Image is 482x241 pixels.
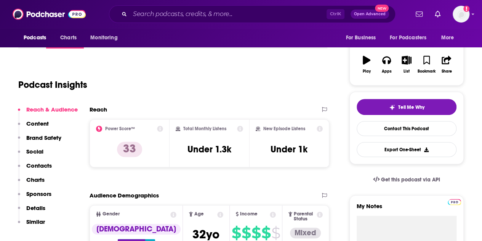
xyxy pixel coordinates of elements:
[117,142,142,157] p: 33
[251,227,261,239] span: $
[263,126,305,131] h2: New Episode Listens
[90,32,117,43] span: Monitoring
[26,106,78,113] p: Reach & Audience
[404,69,410,74] div: List
[187,144,231,155] h3: Under 1.3k
[102,212,120,217] span: Gender
[354,12,386,16] span: Open Advanced
[85,31,127,45] button: open menu
[357,142,456,157] button: Export One-Sheet
[130,8,327,20] input: Search podcasts, credits, & more...
[389,104,395,110] img: tell me why sparkle
[453,6,469,23] span: Logged in as Marketing09
[242,227,251,239] span: $
[18,204,45,218] button: Details
[90,106,107,113] h2: Reach
[418,69,436,74] div: Bookmark
[261,227,271,239] span: $
[183,126,226,131] h2: Total Monthly Listens
[390,32,426,43] span: For Podcasters
[382,69,392,74] div: Apps
[346,32,376,43] span: For Business
[294,212,315,222] span: Parental Status
[18,162,52,176] button: Contacts
[92,224,181,235] div: [DEMOGRAPHIC_DATA]
[26,134,61,141] p: Brand Safety
[18,148,43,162] button: Social
[432,8,444,21] a: Show notifications dropdown
[105,126,135,131] h2: Power Score™
[18,134,61,148] button: Brand Safety
[18,106,78,120] button: Reach & Audience
[18,31,56,45] button: open menu
[327,9,344,19] span: Ctrl K
[367,170,446,189] a: Get this podcast via API
[271,144,307,155] h3: Under 1k
[109,5,396,23] div: Search podcasts, credits, & more...
[416,51,436,78] button: Bookmark
[436,31,464,45] button: open menu
[413,8,426,21] a: Show notifications dropdown
[13,7,86,21] img: Podchaser - Follow, Share and Rate Podcasts
[26,190,51,197] p: Sponsors
[290,228,321,238] div: Mixed
[26,148,43,155] p: Social
[357,202,456,216] label: My Notes
[357,99,456,115] button: tell me why sparkleTell Me Why
[26,162,52,169] p: Contacts
[24,32,46,43] span: Podcasts
[18,79,87,91] h1: Podcast Insights
[26,204,45,212] p: Details
[375,5,389,12] span: New
[463,6,469,12] svg: Add a profile image
[60,32,77,43] span: Charts
[453,6,469,23] button: Show profile menu
[357,121,456,136] a: Contact This Podcast
[26,120,49,127] p: Content
[18,120,49,134] button: Content
[363,69,371,74] div: Play
[351,10,389,19] button: Open AdvancedNew
[448,199,461,205] img: Podchaser Pro
[453,6,469,23] img: User Profile
[90,192,159,199] h2: Audience Demographics
[381,176,440,183] span: Get this podcast via API
[26,176,45,183] p: Charts
[18,176,45,190] button: Charts
[385,31,437,45] button: open menu
[340,31,385,45] button: open menu
[271,227,280,239] span: $
[441,69,452,74] div: Share
[437,51,456,78] button: Share
[357,51,376,78] button: Play
[448,198,461,205] a: Pro website
[376,51,396,78] button: Apps
[398,104,424,110] span: Tell Me Why
[26,218,45,225] p: Similar
[18,190,51,204] button: Sponsors
[55,31,81,45] a: Charts
[18,218,45,232] button: Similar
[194,212,204,217] span: Age
[397,51,416,78] button: List
[232,227,241,239] span: $
[240,212,258,217] span: Income
[441,32,454,43] span: More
